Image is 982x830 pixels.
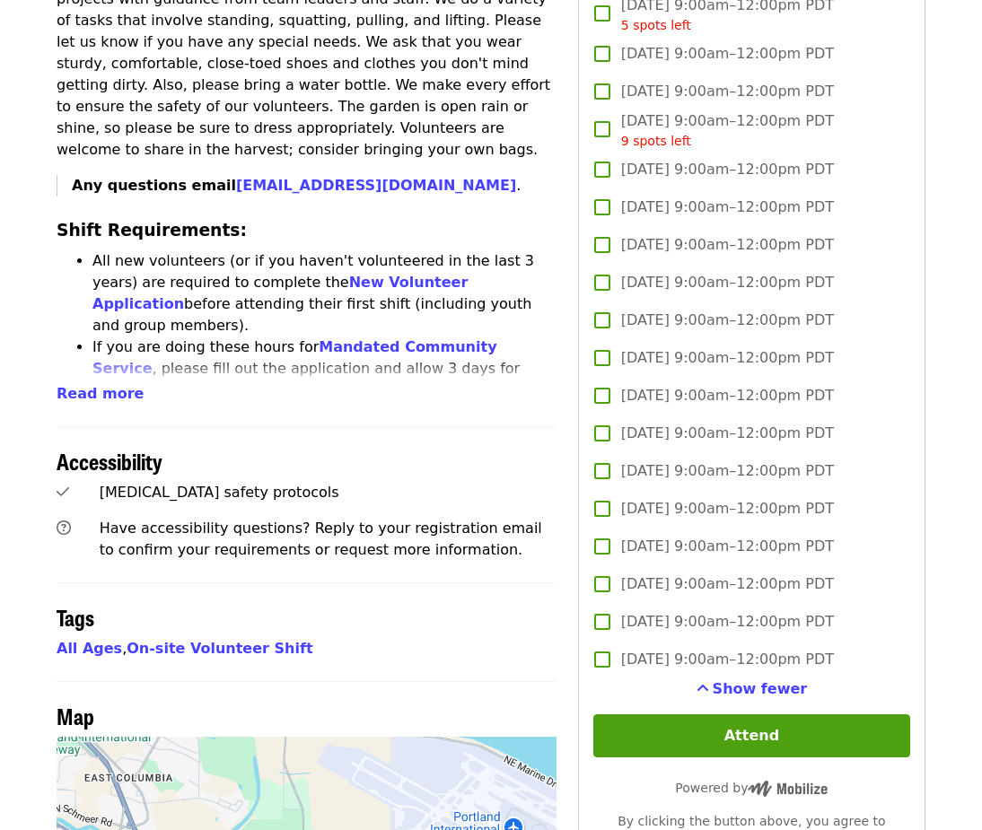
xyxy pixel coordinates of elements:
[57,520,71,537] i: question-circle icon
[621,611,834,633] span: [DATE] 9:00am–12:00pm PDT
[621,159,834,180] span: [DATE] 9:00am–12:00pm PDT
[621,498,834,520] span: [DATE] 9:00am–12:00pm PDT
[621,649,834,670] span: [DATE] 9:00am–12:00pm PDT
[57,221,247,240] strong: Shift Requirements:
[748,781,828,797] img: Powered by Mobilize
[621,234,834,256] span: [DATE] 9:00am–12:00pm PDT
[57,484,69,501] i: check icon
[621,134,691,148] span: 9 spots left
[621,272,834,293] span: [DATE] 9:00am–12:00pm PDT
[57,601,94,633] span: Tags
[621,18,691,32] span: 5 spots left
[72,175,557,197] p: .
[92,338,497,377] a: Mandated Community Service
[92,250,557,336] li: All new volunteers (or if you haven't volunteered in the last 3 years) are required to complete t...
[57,385,144,402] span: Read more
[92,336,557,423] li: If you are doing these hours for , please fill out the application and allow 3 days for approval....
[621,197,834,218] span: [DATE] 9:00am–12:00pm PDT
[621,573,834,595] span: [DATE] 9:00am–12:00pm PDT
[593,714,910,757] button: Attend
[621,423,834,444] span: [DATE] 9:00am–12:00pm PDT
[675,781,828,795] span: Powered by
[127,640,312,657] a: On-site Volunteer Shift
[57,700,94,731] span: Map
[713,680,808,697] span: Show fewer
[57,445,162,476] span: Accessibility
[621,347,834,369] span: [DATE] 9:00am–12:00pm PDT
[621,43,834,65] span: [DATE] 9:00am–12:00pm PDT
[621,81,834,102] span: [DATE] 9:00am–12:00pm PDT
[621,110,834,151] span: [DATE] 9:00am–12:00pm PDT
[57,640,127,657] span: ,
[621,460,834,482] span: [DATE] 9:00am–12:00pm PDT
[57,383,144,405] button: Read more
[621,310,834,331] span: [DATE] 9:00am–12:00pm PDT
[236,177,516,194] a: [EMAIL_ADDRESS][DOMAIN_NAME]
[57,640,122,657] a: All Ages
[621,536,834,557] span: [DATE] 9:00am–12:00pm PDT
[697,678,808,700] button: See more timeslots
[100,520,542,558] span: Have accessibility questions? Reply to your registration email to confirm your requirements or re...
[72,177,516,194] strong: Any questions email
[621,385,834,406] span: [DATE] 9:00am–12:00pm PDT
[100,482,557,503] div: [MEDICAL_DATA] safety protocols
